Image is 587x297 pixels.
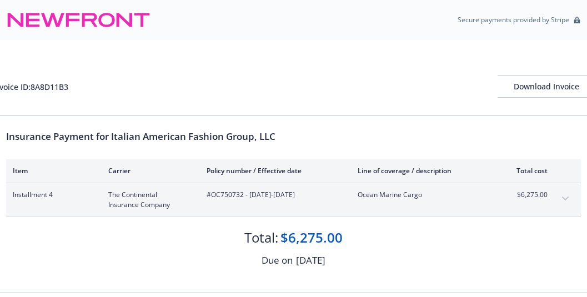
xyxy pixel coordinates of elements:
[108,166,189,175] div: Carrier
[458,15,569,24] p: Secure payments provided by Stripe
[280,228,343,247] div: $6,275.00
[506,166,548,175] div: Total cost
[207,166,340,175] div: Policy number / Effective date
[262,253,293,268] div: Due on
[13,166,91,175] div: Item
[556,190,574,208] button: expand content
[506,190,548,200] span: $6,275.00
[108,190,189,210] span: The Continental Insurance Company
[6,183,581,217] div: Installment 4The Continental Insurance Company#OC750732 - [DATE]-[DATE]Ocean Marine Cargo$6,275.0...
[13,190,91,200] span: Installment 4
[296,253,325,268] div: [DATE]
[358,190,488,200] span: Ocean Marine Cargo
[358,166,488,175] div: Line of coverage / description
[244,228,278,247] div: Total:
[207,190,340,200] span: #OC750732 - [DATE]-[DATE]
[6,129,581,144] div: Insurance Payment for Italian American Fashion Group, LLC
